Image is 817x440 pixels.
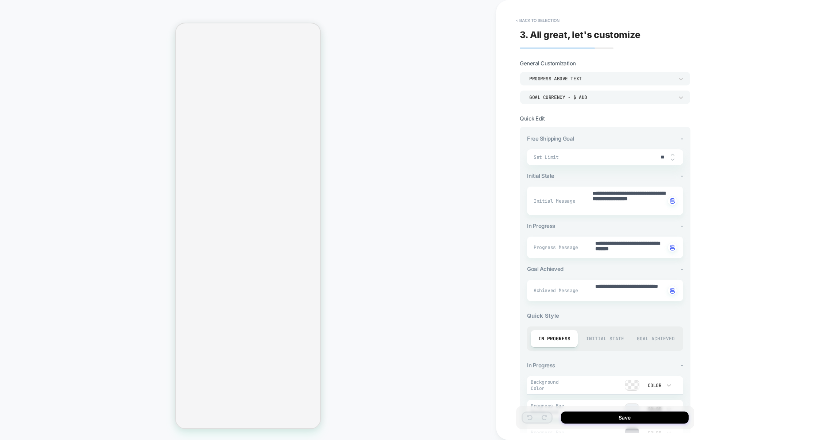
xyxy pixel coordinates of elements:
[531,330,578,347] div: In Progress
[527,312,683,319] span: Quick Style
[527,222,555,229] span: In Progress
[520,29,640,40] span: 3. All great, let's customize
[531,403,567,415] span: Progress Bar Background
[529,76,674,82] div: Progress above Text
[527,172,554,179] span: Initial State
[527,265,564,272] span: Goal Achieved
[671,158,674,161] img: down
[534,287,578,294] span: Achieved Message
[529,94,674,100] div: Goal Currency - $ AUD
[681,222,683,229] span: -
[531,379,567,391] span: Background Color
[512,15,563,26] button: < Back to selection
[646,382,662,389] div: Color
[681,265,683,272] span: -
[681,362,683,369] span: -
[671,153,674,156] img: up
[534,198,575,204] span: Initial Message
[632,330,679,347] div: Goal Achieved
[670,245,675,250] img: edit with ai
[534,244,578,250] span: Progress Message
[561,412,689,424] button: Save
[670,198,675,204] img: edit with ai
[527,135,574,142] span: Free Shipping Goal
[534,154,655,160] span: Set Limit
[681,135,683,142] span: -
[527,362,555,369] span: In Progress
[520,60,576,67] span: General Customization
[681,172,683,179] span: -
[520,115,545,122] span: Quick Edit
[670,288,675,294] img: edit with ai
[581,330,628,347] div: Initial State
